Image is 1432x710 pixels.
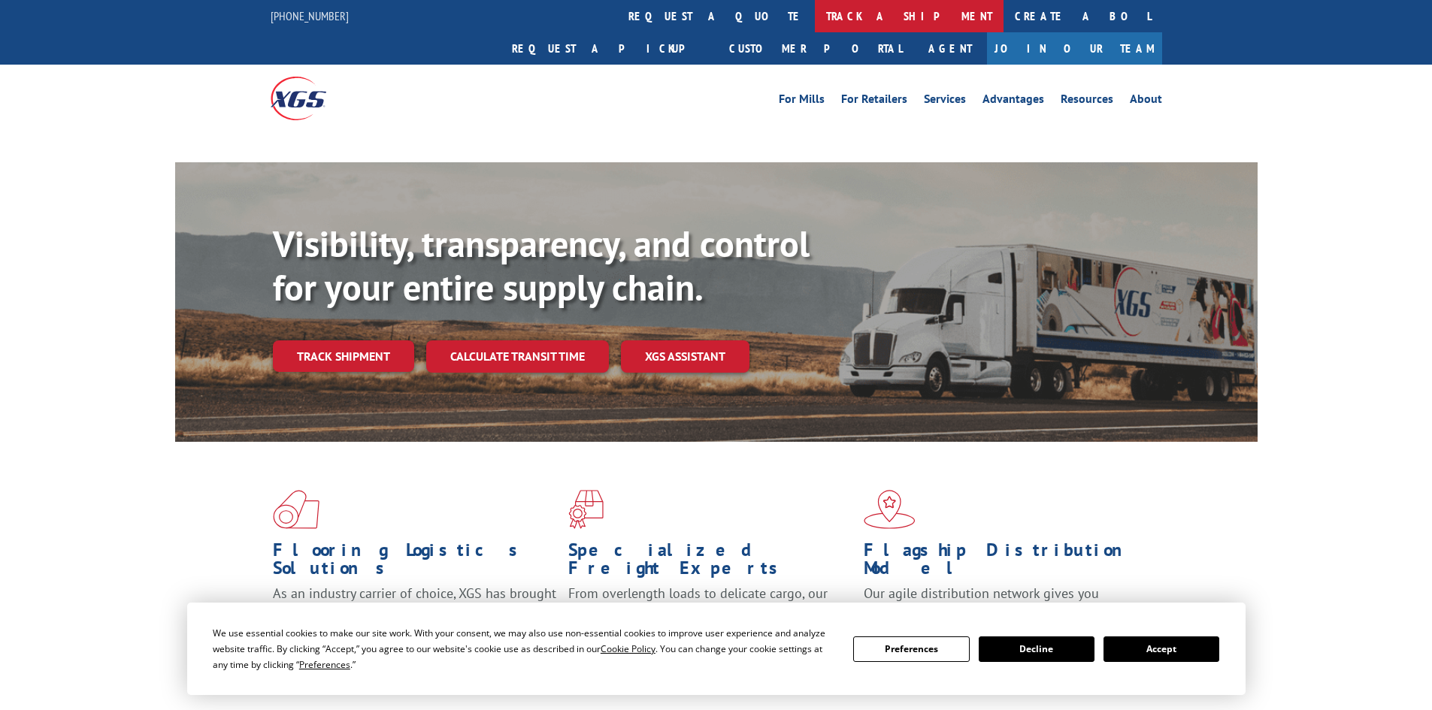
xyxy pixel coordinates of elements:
a: Advantages [982,93,1044,110]
a: Resources [1061,93,1113,110]
a: Customer Portal [718,32,913,65]
h1: Flagship Distribution Model [864,541,1148,585]
a: Join Our Team [987,32,1162,65]
a: Calculate transit time [426,340,609,373]
a: For Mills [779,93,825,110]
span: Cookie Policy [601,642,655,655]
a: Track shipment [273,340,414,372]
button: Decline [979,636,1094,662]
h1: Flooring Logistics Solutions [273,541,557,585]
img: xgs-icon-flagship-distribution-model-red [864,490,916,529]
button: Accept [1104,636,1219,662]
a: About [1130,93,1162,110]
b: Visibility, transparency, and control for your entire supply chain. [273,220,810,310]
button: Preferences [853,636,969,662]
a: Request a pickup [501,32,718,65]
div: Cookie Consent Prompt [187,603,1246,695]
span: Our agile distribution network gives you nationwide inventory management on demand. [864,585,1140,620]
a: XGS ASSISTANT [621,340,749,373]
div: We use essential cookies to make our site work. With your consent, we may also use non-essential ... [213,625,835,672]
span: As an industry carrier of choice, XGS has brought innovation and dedication to flooring logistics... [273,585,556,638]
h1: Specialized Freight Experts [568,541,852,585]
img: xgs-icon-focused-on-flooring-red [568,490,604,529]
a: Agent [913,32,987,65]
a: [PHONE_NUMBER] [271,8,349,23]
a: For Retailers [841,93,907,110]
p: From overlength loads to delicate cargo, our experienced staff knows the best way to move your fr... [568,585,852,651]
img: xgs-icon-total-supply-chain-intelligence-red [273,490,319,529]
a: Services [924,93,966,110]
span: Preferences [299,658,350,671]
